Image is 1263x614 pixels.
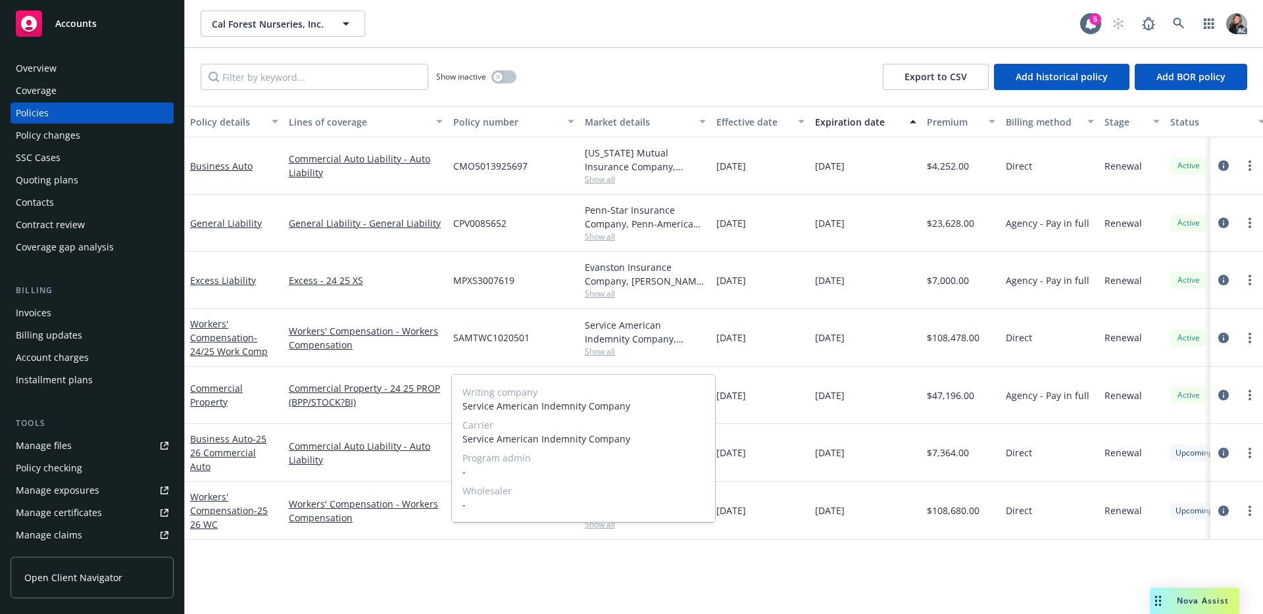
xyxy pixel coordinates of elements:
span: Writing company [462,385,705,399]
a: Manage claims [11,525,174,546]
span: Show inactive [436,71,486,82]
span: Direct [1006,504,1032,517]
div: Evanston Insurance Company, [PERSON_NAME] Insurance, Amwins [585,260,706,288]
a: Switch app [1196,11,1222,37]
a: Business Auto [190,433,266,473]
input: Filter by keyword... [201,64,428,90]
a: more [1242,272,1258,288]
span: Accounts [55,18,97,29]
a: Commercial Auto Liability - Auto Liability [289,439,443,467]
a: Invoices [11,302,174,323]
span: Active [1176,332,1202,344]
div: Tools [11,417,174,430]
div: [US_STATE] Mutual Insurance Company, [US_STATE] Mutual Insurance [585,146,706,174]
span: Show all [585,288,706,299]
a: circleInformation [1216,387,1231,403]
button: Premium [922,106,1001,137]
span: SAMTWC1020501 [453,331,530,344]
span: Cal Forest Nurseries, Inc. [212,17,326,31]
a: Contract review [11,214,174,235]
div: Contract review [16,214,85,235]
a: circleInformation [1216,215,1231,231]
span: [DATE] [716,389,746,402]
a: Installment plans [11,369,174,390]
a: Excess - 24 25 XS [289,273,443,287]
span: Nova Assist [1177,595,1229,606]
a: Manage files [11,435,174,456]
a: circleInformation [1216,503,1231,519]
a: Policy changes [11,125,174,146]
button: Lines of coverage [284,106,448,137]
div: Premium [927,115,981,129]
span: Agency - Pay in full [1006,216,1089,230]
span: Open Client Navigator [24,571,122,584]
div: SSC Cases [16,147,61,168]
a: Manage certificates [11,502,174,523]
a: circleInformation [1216,158,1231,174]
span: Renewal [1104,389,1142,402]
a: SSC Cases [11,147,174,168]
span: - [462,498,705,511]
span: Wholesaler [462,484,705,498]
div: Coverage gap analysis [16,237,114,258]
a: more [1242,330,1258,346]
div: Manage certificates [16,502,102,523]
span: Add BOR policy [1156,70,1226,83]
span: Program admin [462,451,705,465]
a: more [1242,215,1258,231]
span: Renewal [1104,273,1142,287]
span: Renewal [1104,446,1142,460]
div: Drag to move [1150,588,1166,614]
div: Policies [16,103,49,124]
div: Policy number [453,115,560,129]
span: [DATE] [815,331,845,344]
div: Billing method [1006,115,1079,129]
a: more [1242,503,1258,519]
span: Renewal [1104,159,1142,173]
span: Upcoming [1176,505,1213,517]
span: Show all [585,231,706,242]
span: $47,196.00 [927,389,974,402]
a: Contacts [11,192,174,213]
button: Stage [1099,106,1165,137]
span: Renewal [1104,504,1142,517]
div: Policy details [190,115,264,129]
span: [DATE] [716,159,746,173]
span: Manage exposures [11,480,174,501]
div: Invoices [16,302,51,323]
a: circleInformation [1216,445,1231,461]
span: [DATE] [815,216,845,230]
a: General Liability [190,217,262,229]
span: Upcoming [1176,447,1213,459]
div: Manage claims [16,525,82,546]
div: Effective date [716,115,790,129]
span: [DATE] [815,504,845,517]
div: Billing updates [16,325,82,346]
a: Search [1166,11,1192,37]
a: General Liability - General Liability [289,216,443,230]
a: Report a Bug [1135,11,1162,37]
span: MPXS3007619 [453,273,514,287]
button: Expiration date [810,106,922,137]
div: Overview [16,58,57,79]
span: [DATE] [815,446,845,460]
a: more [1242,158,1258,174]
a: Quoting plans [11,170,174,191]
div: Billing [11,284,174,297]
span: [DATE] [815,273,845,287]
div: Policy checking [16,458,82,479]
span: - 25 26 Commercial Auto [190,433,266,473]
span: $7,000.00 [927,273,969,287]
button: Policy number [448,106,580,137]
div: Lines of coverage [289,115,428,129]
span: Show all [585,519,706,530]
button: Policy details [185,106,284,137]
a: Excess Liability [190,274,256,287]
div: Market details [585,115,691,129]
a: Billing updates [11,325,174,346]
span: Service American Indemnity Company [462,399,705,413]
span: [DATE] [716,273,746,287]
span: Active [1176,217,1202,229]
button: Export to CSV [883,64,989,90]
span: Carrier [462,418,705,432]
